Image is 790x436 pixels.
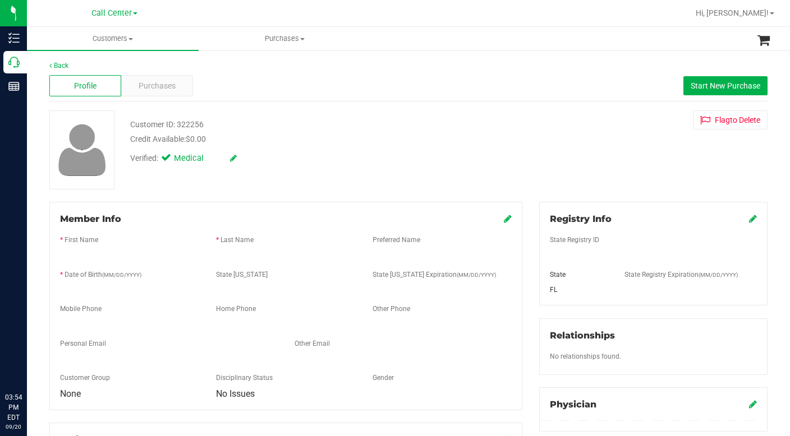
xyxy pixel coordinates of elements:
[541,285,616,295] div: FL
[373,235,420,245] label: Preferred Name
[693,110,768,129] button: Flagto Delete
[60,388,81,399] span: None
[130,133,481,145] div: Credit Available:
[65,235,98,245] label: First Name
[139,80,176,92] span: Purchases
[174,152,219,165] span: Medical
[60,214,121,224] span: Member Info
[691,81,760,90] span: Start New Purchase
[541,270,616,280] div: State
[11,346,45,380] iframe: Resource center
[65,270,141,280] label: Date of Birth
[53,121,112,179] img: user-icon.png
[683,76,768,95] button: Start New Purchase
[550,351,621,361] label: No relationships found.
[60,304,102,314] label: Mobile Phone
[49,62,68,69] a: Back
[550,214,612,224] span: Registry Info
[624,270,738,280] label: State Registry Expiration
[33,345,47,358] iframe: Resource center unread badge
[60,373,110,383] label: Customer Group
[295,338,330,349] label: Other Email
[699,272,738,278] span: (MM/DD/YYYY)
[74,80,97,92] span: Profile
[60,338,106,349] label: Personal Email
[8,81,20,92] inline-svg: Reports
[373,270,496,280] label: State [US_STATE] Expiration
[27,34,199,44] span: Customers
[696,8,769,17] span: Hi, [PERSON_NAME]!
[102,272,141,278] span: (MM/DD/YYYY)
[8,33,20,44] inline-svg: Inventory
[550,235,599,245] label: State Registry ID
[457,272,496,278] span: (MM/DD/YYYY)
[8,57,20,68] inline-svg: Call Center
[91,8,132,18] span: Call Center
[373,304,410,314] label: Other Phone
[550,399,596,410] span: Physician
[221,235,254,245] label: Last Name
[216,373,273,383] label: Disciplinary Status
[373,373,394,383] label: Gender
[130,152,237,165] div: Verified:
[5,392,22,423] p: 03:54 PM EDT
[130,119,204,131] div: Customer ID: 322256
[216,388,255,399] span: No Issues
[27,27,199,50] a: Customers
[5,423,22,431] p: 09/20
[216,270,268,280] label: State [US_STATE]
[550,330,615,341] span: Relationships
[199,34,370,44] span: Purchases
[216,304,256,314] label: Home Phone
[186,134,206,143] span: $0.00
[199,27,370,50] a: Purchases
